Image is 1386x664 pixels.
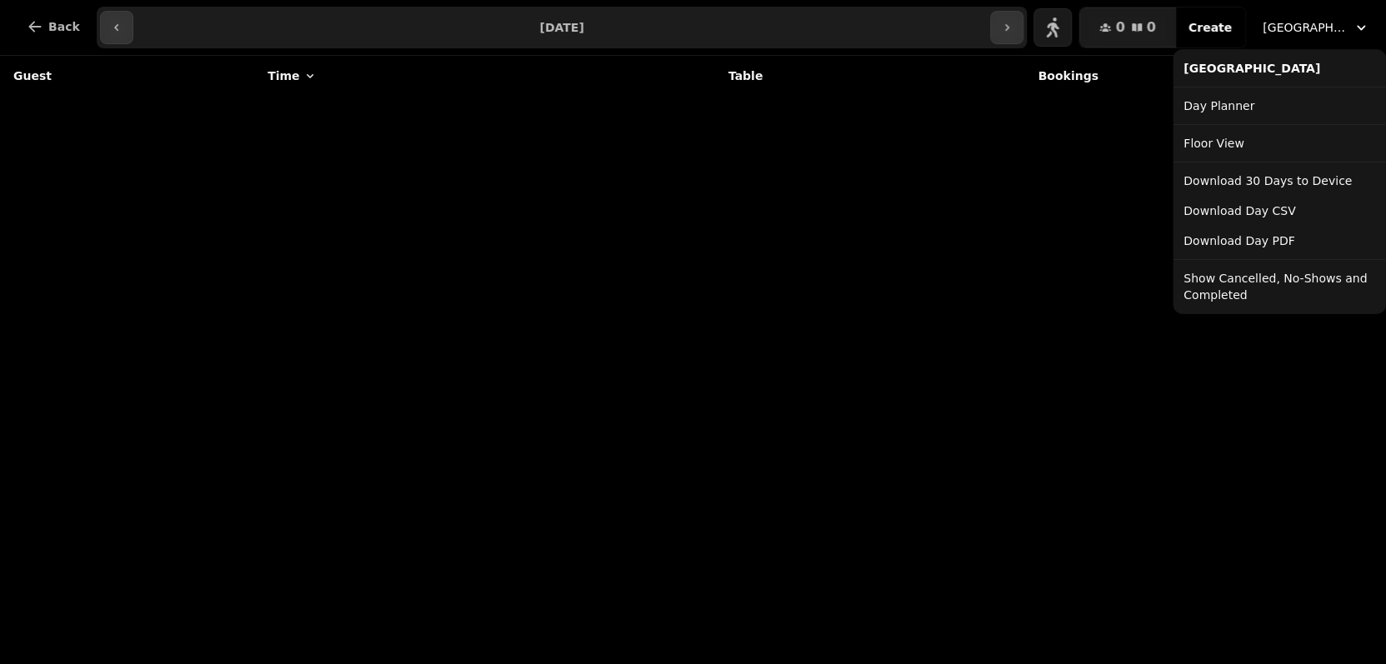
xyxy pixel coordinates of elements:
button: Show Cancelled, No-Shows and Completed [1177,263,1382,310]
button: Download Day CSV [1177,196,1382,226]
button: Download 30 Days to Device [1177,166,1382,196]
div: [GEOGRAPHIC_DATA] [1177,53,1382,83]
button: [GEOGRAPHIC_DATA] [1253,12,1379,42]
button: Download Day PDF [1177,226,1382,256]
div: [GEOGRAPHIC_DATA] [1173,49,1386,314]
span: [GEOGRAPHIC_DATA] [1263,19,1346,36]
a: Floor View [1177,128,1382,158]
a: Day Planner [1177,91,1382,121]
